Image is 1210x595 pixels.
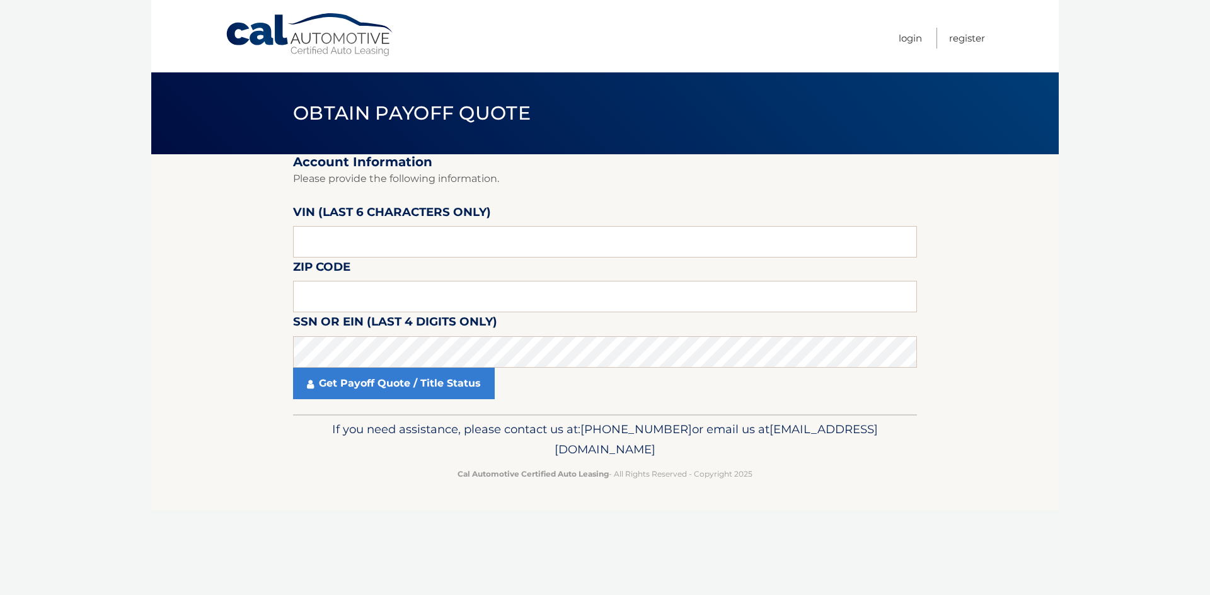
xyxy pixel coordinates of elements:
label: SSN or EIN (last 4 digits only) [293,312,497,336]
p: If you need assistance, please contact us at: or email us at [301,419,909,460]
a: Get Payoff Quote / Title Status [293,368,495,399]
span: Obtain Payoff Quote [293,101,531,125]
span: [PHONE_NUMBER] [580,422,692,436]
label: VIN (last 6 characters only) [293,203,491,226]
p: Please provide the following information. [293,170,917,188]
strong: Cal Automotive Certified Auto Leasing [458,469,609,479]
a: Cal Automotive [225,13,395,57]
a: Login [899,28,922,48]
label: Zip Code [293,258,350,281]
h2: Account Information [293,154,917,170]
p: - All Rights Reserved - Copyright 2025 [301,467,909,480]
a: Register [949,28,985,48]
